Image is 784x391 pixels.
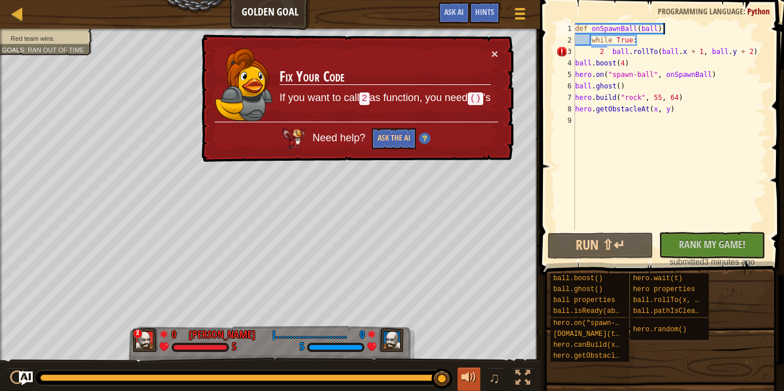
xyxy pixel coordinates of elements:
[659,232,765,258] button: Rank My Game!
[475,6,494,17] span: Hints
[457,367,480,391] button: Adjust volume
[486,367,506,391] button: ♫
[553,296,615,304] span: ball properties
[553,274,603,282] span: ball.boost()
[312,132,368,144] span: Need help?
[633,296,703,304] span: ball.rollTo(x, y)
[633,307,724,315] span: ball.pathIsClear(x, y)
[669,257,704,266] span: submitted
[215,48,273,121] img: duck_anya2.png
[506,2,534,29] button: Show game menu
[300,342,304,353] div: 5
[633,326,687,334] span: hero.random()
[556,23,575,34] div: 1
[468,92,483,105] code: ()
[19,371,33,385] button: Ask AI
[633,285,695,293] span: hero properties
[189,327,255,342] div: [PERSON_NAME]
[633,274,682,282] span: hero.wait(t)
[665,256,759,268] div: 3 minutes ago
[679,237,746,251] span: Rank My Game!
[488,369,500,386] span: ♫
[282,128,305,149] img: AI
[556,103,575,115] div: 8
[553,352,653,360] span: hero.getObstacleAt(x, y)
[553,341,632,349] span: hero.canBuild(x, y)
[553,307,640,315] span: ball.isReady(ability)
[419,133,430,144] img: Hint
[553,319,653,327] span: hero.on("spawn-ball", f)
[556,34,575,46] div: 2
[359,92,370,105] code: 2
[556,57,575,69] div: 4
[28,46,84,53] span: Ran out of time
[379,328,404,352] img: thang_avatar_frame.png
[747,6,770,17] span: Python
[280,69,491,85] h3: Fix Your Code
[6,367,29,391] button: Ctrl + P: Pause
[553,285,603,293] span: ball.ghost()
[556,69,575,80] div: 5
[353,327,364,338] div: 0
[438,2,469,24] button: Ask AI
[232,342,236,353] div: 5
[556,115,575,126] div: 9
[743,6,747,17] span: :
[511,367,534,391] button: Toggle fullscreen
[133,328,158,352] img: thang_avatar_frame.png
[11,34,55,42] span: Red team wins.
[548,233,654,259] button: Run ⇧↵
[2,46,24,53] span: Goals
[372,128,416,149] button: Ask the AI
[133,329,142,338] div: x
[172,327,183,338] div: 0
[273,327,347,342] div: j........................8o4365,mwrn
[553,330,657,338] span: [DOMAIN_NAME](type, x, y)
[24,46,28,53] span: :
[491,48,498,60] button: ×
[556,92,575,103] div: 7
[658,6,743,17] span: Programming language
[556,80,575,92] div: 6
[2,34,86,43] li: Red team wins.
[280,91,491,106] p: If you want to call as function, you need 's
[556,46,575,57] div: 3
[444,6,464,17] span: Ask AI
